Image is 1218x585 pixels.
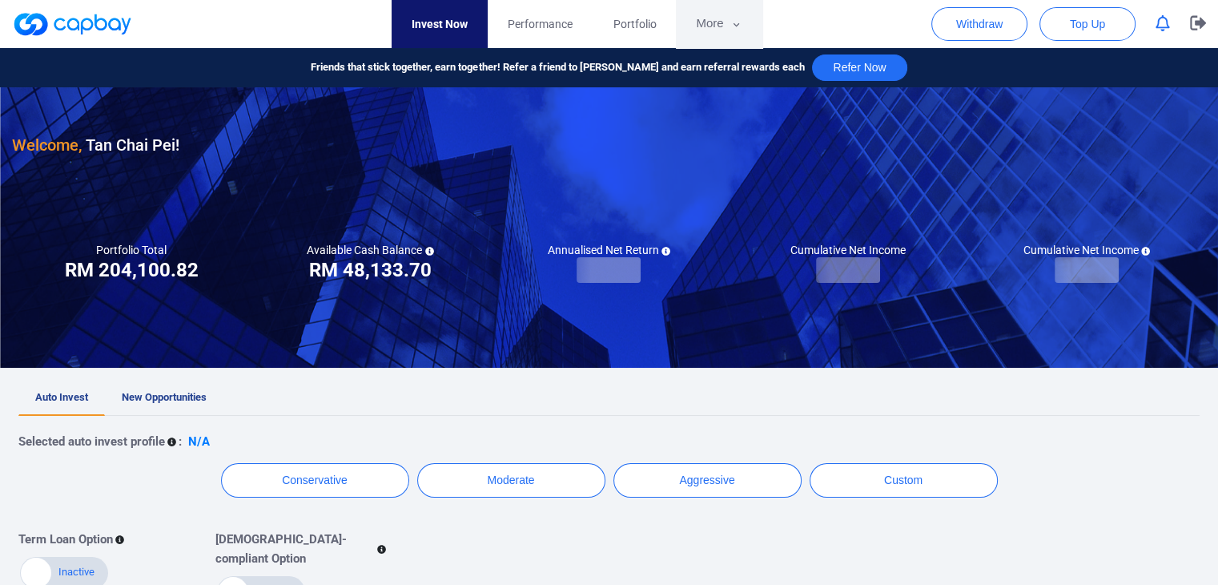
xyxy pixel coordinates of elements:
h5: Available Cash Balance [307,243,434,257]
button: Withdraw [931,7,1027,41]
h5: Cumulative Net Income [790,243,906,257]
h5: Cumulative Net Income [1023,243,1150,257]
h3: RM 204,100.82 [65,257,199,283]
span: Portfolio [613,15,656,33]
p: Selected auto invest profile [18,432,165,451]
span: Top Up [1070,16,1105,32]
p: N/A [188,432,210,451]
span: New Opportunities [122,391,207,403]
button: Top Up [1039,7,1136,41]
h3: RM 48,133.70 [309,257,432,283]
p: [DEMOGRAPHIC_DATA]-compliant Option [215,530,375,568]
h5: Annualised Net Return [547,243,670,257]
p: : [179,432,182,451]
span: Friends that stick together, earn together! Refer a friend to [PERSON_NAME] and earn referral rew... [311,59,804,76]
h3: Tan Chai Pei ! [12,132,179,158]
button: Conservative [221,463,409,498]
h5: Portfolio Total [96,243,167,257]
p: Term Loan Option [18,530,113,549]
span: Performance [508,15,573,33]
button: Custom [810,463,998,498]
button: Aggressive [613,463,802,498]
span: Auto Invest [35,391,88,403]
span: Welcome, [12,135,82,155]
button: Moderate [417,463,605,498]
button: Refer Now [812,54,906,81]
